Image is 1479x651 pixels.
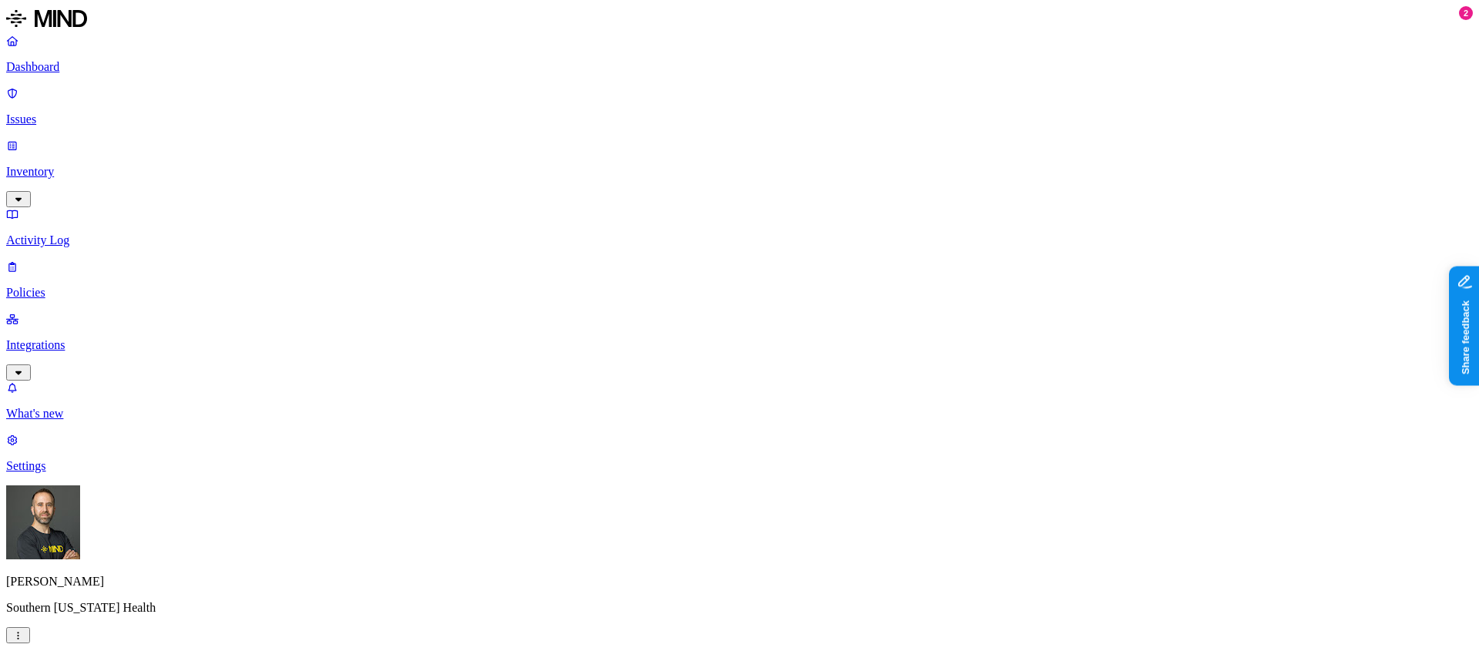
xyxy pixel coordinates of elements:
[6,6,1473,34] a: MIND
[6,286,1473,300] p: Policies
[6,459,1473,473] p: Settings
[6,233,1473,247] p: Activity Log
[6,381,1473,421] a: What's new
[6,112,1473,126] p: Issues
[6,260,1473,300] a: Policies
[6,165,1473,179] p: Inventory
[6,601,1473,615] p: Southern [US_STATE] Health
[6,60,1473,74] p: Dashboard
[6,6,87,31] img: MIND
[6,207,1473,247] a: Activity Log
[6,312,1473,378] a: Integrations
[6,407,1473,421] p: What's new
[6,86,1473,126] a: Issues
[6,485,80,559] img: Tom Mayblum
[1459,6,1473,20] div: 2
[6,34,1473,74] a: Dashboard
[6,338,1473,352] p: Integrations
[6,139,1473,205] a: Inventory
[6,433,1473,473] a: Settings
